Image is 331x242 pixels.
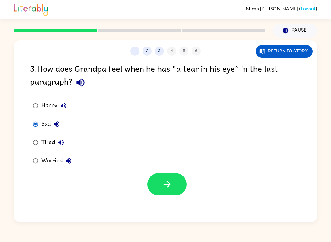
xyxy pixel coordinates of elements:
[57,100,70,112] button: Happy
[14,2,48,16] img: Literably
[63,155,75,167] button: Worried
[256,45,313,58] button: Return to story
[143,47,152,56] button: 2
[130,47,139,56] button: 1
[30,62,301,90] div: 3 . How does Grandpa feel when he has "a tear in his eye” in the last paragraph?
[246,6,299,11] span: Micah [PERSON_NAME]
[41,100,70,112] div: Happy
[246,6,317,11] div: ( )
[155,47,164,56] button: 3
[55,136,67,149] button: Tired
[41,118,63,130] div: Sad
[41,136,67,149] div: Tired
[51,118,63,130] button: Sad
[273,24,317,38] button: Pause
[41,155,75,167] div: Worried
[301,6,316,11] a: Logout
